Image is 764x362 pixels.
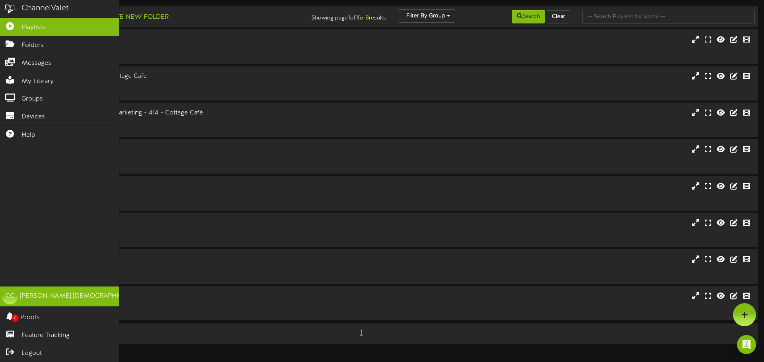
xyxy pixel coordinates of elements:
div: [PERSON_NAME] [DEMOGRAPHIC_DATA] [20,292,142,301]
span: Playlists [21,23,45,32]
button: Filter By Group [398,9,455,23]
strong: 1 [356,14,358,21]
span: Folders [21,41,44,50]
div: Landscape ( 16:9 ) [32,301,325,308]
div: USDC 43" Display 2 [32,292,325,301]
div: # 13471 [32,234,325,241]
div: Landscape ( 16:9 ) [32,191,325,197]
div: America Fork - 1547 - Cottage Cafe [32,72,325,81]
div: CC [2,288,18,304]
span: 0 [12,314,19,322]
div: Landscape ( 16:9 ) [32,264,325,271]
div: ChannelValet [21,3,69,14]
div: # 2514 [32,124,325,131]
div: Landscape ( 16:9 ) [32,118,325,124]
div: # 13470 [32,197,325,204]
strong: 8 [365,14,369,21]
div: # 10192 [32,161,325,168]
span: Proofs [20,313,40,322]
div: # 4301 [32,88,325,95]
div: Landscape ( 16:9 ) [32,81,325,88]
button: Create New Folder [92,12,171,22]
button: Search [512,10,545,23]
strong: 1 [348,14,350,21]
span: Messages [21,59,51,68]
span: 1 [358,329,364,337]
div: USDC 22" Display 1 [32,182,325,191]
div: American Fork - 1547 - Marketing - 414 - Cottage Café [32,108,325,118]
span: Logout [21,349,42,358]
div: Open Intercom Messenger [737,335,756,354]
div: # 10193 [32,308,325,314]
div: USDC 22" Display 2 [32,219,325,228]
span: Help [21,131,35,140]
div: # 10194 [32,271,325,278]
div: # 2515 [32,51,325,58]
div: [GEOGRAPHIC_DATA] [32,145,325,154]
span: My Library [21,77,54,86]
input: -- Search Playlists by Name -- [582,10,755,23]
span: Groups [21,95,43,104]
div: Landscape ( 16:9 ) [32,227,325,234]
span: Devices [21,112,45,122]
div: USDC 32" Display [32,255,325,264]
div: Landscape ( 16:9 ) [32,154,325,161]
span: Feature Tracking [21,331,70,340]
button: Clear [547,10,570,23]
div: Ticker ( ) [32,45,325,51]
div: Showing page of for results [269,9,392,23]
